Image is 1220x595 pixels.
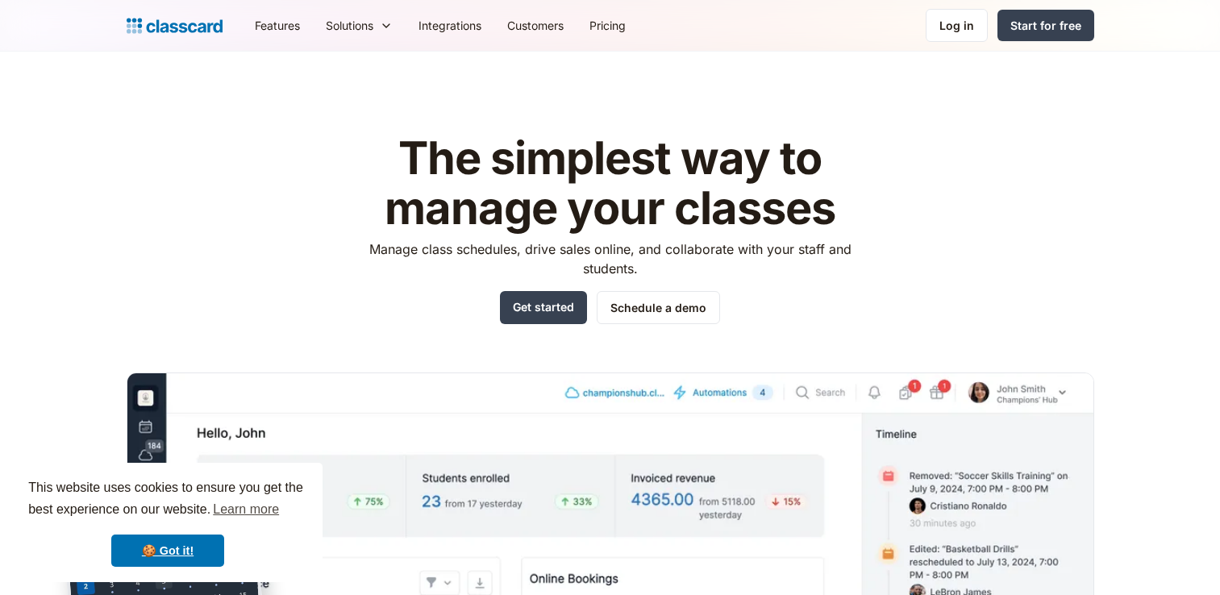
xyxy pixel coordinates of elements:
[997,10,1094,41] a: Start for free
[326,17,373,34] div: Solutions
[926,9,988,42] a: Log in
[354,239,866,278] p: Manage class schedules, drive sales online, and collaborate with your staff and students.
[577,7,639,44] a: Pricing
[354,134,866,233] h1: The simplest way to manage your classes
[1010,17,1081,34] div: Start for free
[13,463,323,582] div: cookieconsent
[597,291,720,324] a: Schedule a demo
[111,535,224,567] a: dismiss cookie message
[242,7,313,44] a: Features
[127,15,223,37] a: home
[28,478,307,522] span: This website uses cookies to ensure you get the best experience on our website.
[500,291,587,324] a: Get started
[210,497,281,522] a: learn more about cookies
[939,17,974,34] div: Log in
[494,7,577,44] a: Customers
[406,7,494,44] a: Integrations
[313,7,406,44] div: Solutions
